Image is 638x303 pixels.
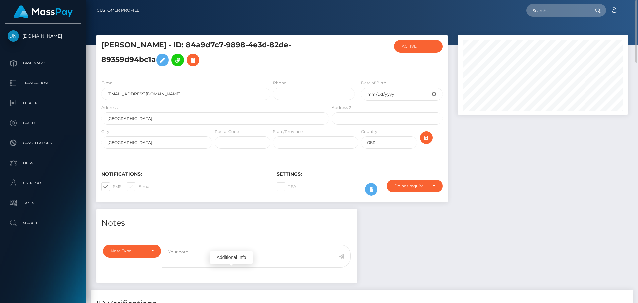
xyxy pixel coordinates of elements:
h6: Settings: [277,171,442,177]
p: Ledger [8,98,79,108]
label: City [101,129,109,135]
button: Do not require [387,180,443,192]
p: Taxes [8,198,79,208]
label: E-mail [101,80,114,86]
p: Links [8,158,79,168]
p: Transactions [8,78,79,88]
div: ACTIVE [402,44,427,49]
span: [DOMAIN_NAME] [5,33,81,39]
p: Dashboard [8,58,79,68]
button: ACTIVE [394,40,443,53]
label: Address 2 [332,105,351,111]
a: Customer Profile [97,3,139,17]
div: Additional Info [210,251,253,264]
div: Do not require [394,183,427,189]
img: Unlockt.me [8,30,19,42]
p: Payees [8,118,79,128]
p: User Profile [8,178,79,188]
a: Payees [5,115,81,131]
a: Taxes [5,195,81,211]
input: Search... [526,4,589,17]
label: Phone [273,80,286,86]
a: Dashboard [5,55,81,72]
a: Links [5,155,81,171]
label: Country [361,129,377,135]
a: Ledger [5,95,81,111]
label: Date of Birth [361,80,386,86]
label: Postal Code [215,129,239,135]
div: Note Type [111,248,146,254]
button: Note Type [103,245,161,257]
label: E-mail [127,182,151,191]
a: Search [5,215,81,231]
label: State/Province [273,129,303,135]
label: 2FA [277,182,296,191]
h4: Notes [101,217,352,229]
a: Transactions [5,75,81,91]
p: Cancellations [8,138,79,148]
h6: Notifications: [101,171,267,177]
p: Search [8,218,79,228]
a: User Profile [5,175,81,191]
img: MassPay Logo [14,5,73,18]
label: SMS [101,182,121,191]
label: Address [101,105,118,111]
a: Cancellations [5,135,81,151]
h5: [PERSON_NAME] - ID: 84a9d7c7-9898-4e3d-82de-89359d94bc1a [101,40,325,70]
